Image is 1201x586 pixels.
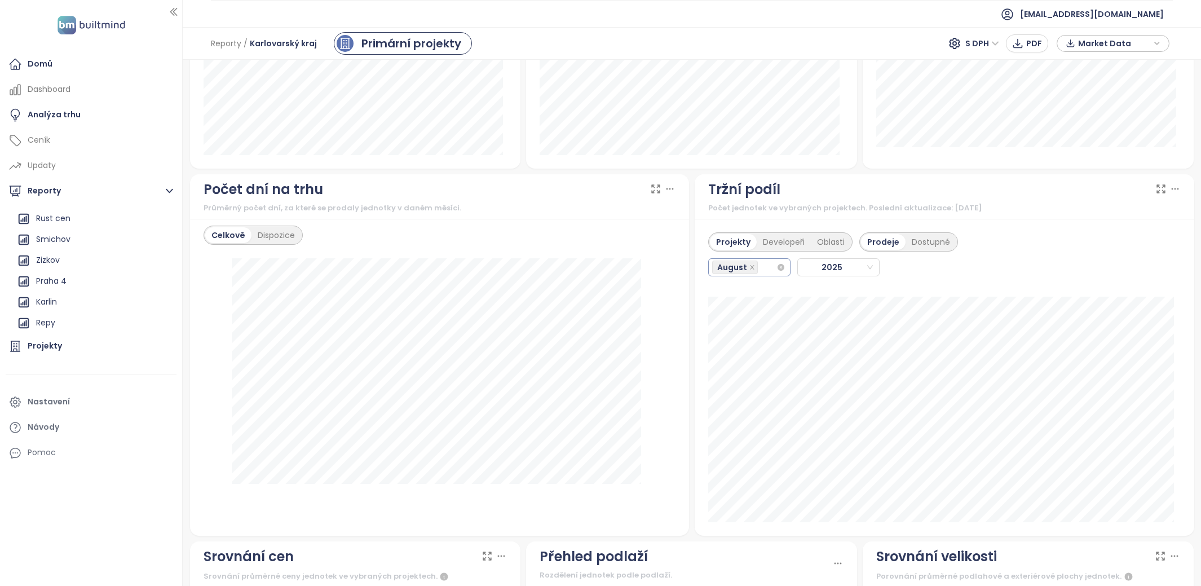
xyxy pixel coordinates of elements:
a: Nastavení [6,391,176,413]
div: Pomoc [6,442,176,464]
span: August [712,261,758,274]
div: Projekty [28,339,62,353]
div: Dashboard [28,82,70,96]
div: Smichov [14,231,174,249]
span: Market Data [1078,35,1151,52]
span: Karlovarský kraj [250,33,317,54]
span: PDF [1026,37,1042,50]
a: Návody [6,416,176,439]
div: Praha 4 [14,272,174,290]
div: Srovnání cen [204,546,294,567]
div: Návody [28,420,59,434]
span: close [749,265,755,270]
a: Domů [6,53,176,76]
div: Dispozice [251,227,301,243]
div: Zizkov [36,253,60,267]
div: Zizkov [14,252,174,270]
div: Pomoc [28,446,56,460]
div: Updaty [28,158,56,173]
button: Reporty [6,180,176,202]
div: Prodeje [861,234,906,250]
div: Průměrný počet dní, za které se prodaly jednotky v daném měsíci. [204,202,676,214]
a: Dashboard [6,78,176,101]
div: Srovnání velikosti [876,546,997,567]
div: Dostupné [906,234,956,250]
div: Rozdělení jednotek podle podlaží. [540,570,832,581]
div: Rust cen [14,210,174,228]
div: Analýza trhu [28,108,81,122]
div: Tržní podíl [708,179,780,200]
img: logo [54,14,129,37]
div: Rust cen [36,212,70,226]
div: Srovnání průměrné ceny jednotek ve vybraných projektech. [204,570,507,583]
span: 2025 [801,259,873,276]
span: S DPH [965,35,999,52]
a: Projekty [6,335,176,358]
div: Domů [28,57,52,71]
div: Developeři [757,234,811,250]
a: primary [334,32,472,55]
span: [EMAIL_ADDRESS][DOMAIN_NAME] [1020,1,1164,28]
span: close-circle [778,264,784,271]
div: Celkově [205,227,251,243]
div: Repy [14,314,174,332]
div: Karlin [14,293,174,311]
button: PDF [1006,34,1048,52]
div: Porovnání průměrné podlahové a exteriérové plochy jednotek. [876,570,1180,583]
div: Počet dní na trhu [204,179,323,200]
div: Repy [36,316,55,330]
a: Updaty [6,155,176,177]
div: Smichov [36,232,70,246]
div: Karlin [36,295,57,309]
span: Reporty [211,33,241,54]
a: Analýza trhu [6,104,176,126]
span: August [717,261,747,274]
div: Praha 4 [36,274,67,288]
div: Nastavení [28,395,70,409]
div: button [1063,35,1163,52]
div: Projekty [710,234,757,250]
div: Primární projekty [361,35,461,52]
div: Ceník [28,133,50,147]
div: Oblasti [811,234,851,250]
div: Počet jednotek ve vybraných projektech. Poslední aktualizace: [DATE] [708,202,1181,214]
span: / [244,33,248,54]
div: Přehled podlaží [540,546,648,567]
a: Ceník [6,129,176,152]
